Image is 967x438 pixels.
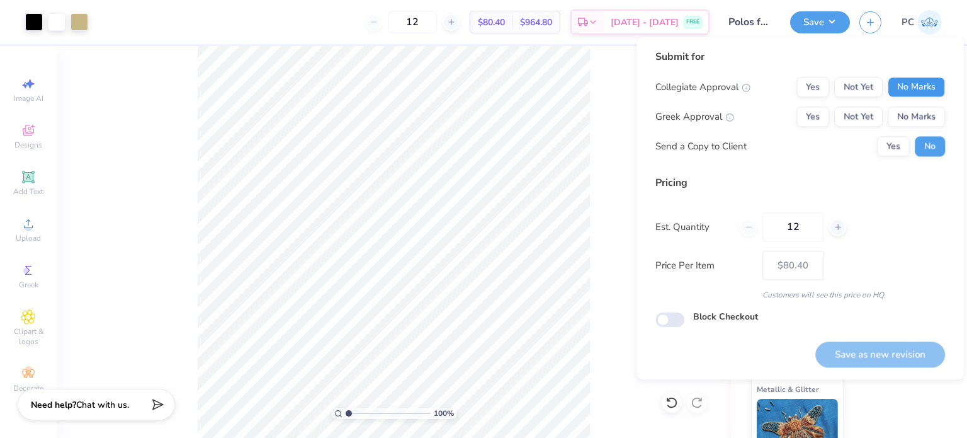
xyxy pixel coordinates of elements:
[31,399,76,411] strong: Need help?
[14,140,42,150] span: Designs
[655,110,734,124] div: Greek Approval
[719,9,781,35] input: Untitled Design
[655,258,753,273] label: Price Per Item
[915,136,945,156] button: No
[762,212,823,241] input: – –
[888,107,945,127] button: No Marks
[902,15,914,30] span: PC
[796,107,829,127] button: Yes
[655,220,730,234] label: Est. Quantity
[13,187,43,197] span: Add Text
[478,16,505,29] span: $80.40
[834,107,883,127] button: Not Yet
[13,383,43,393] span: Decorate
[834,77,883,97] button: Not Yet
[655,139,747,154] div: Send a Copy to Client
[877,136,910,156] button: Yes
[917,10,942,35] img: Priyanka Choudhary
[14,93,43,103] span: Image AI
[888,77,945,97] button: No Marks
[388,11,437,33] input: – –
[19,280,38,290] span: Greek
[655,80,750,94] div: Collegiate Approval
[686,18,699,26] span: FREE
[757,383,819,396] span: Metallic & Glitter
[655,175,945,190] div: Pricing
[790,11,850,33] button: Save
[902,10,942,35] a: PC
[434,408,454,419] span: 100 %
[693,310,758,323] label: Block Checkout
[611,16,679,29] span: [DATE] - [DATE]
[76,399,129,411] span: Chat with us.
[16,233,41,243] span: Upload
[655,49,945,64] div: Submit for
[520,16,552,29] span: $964.80
[6,326,50,347] span: Clipart & logos
[796,77,829,97] button: Yes
[655,289,945,301] div: Customers will see this price on HQ.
